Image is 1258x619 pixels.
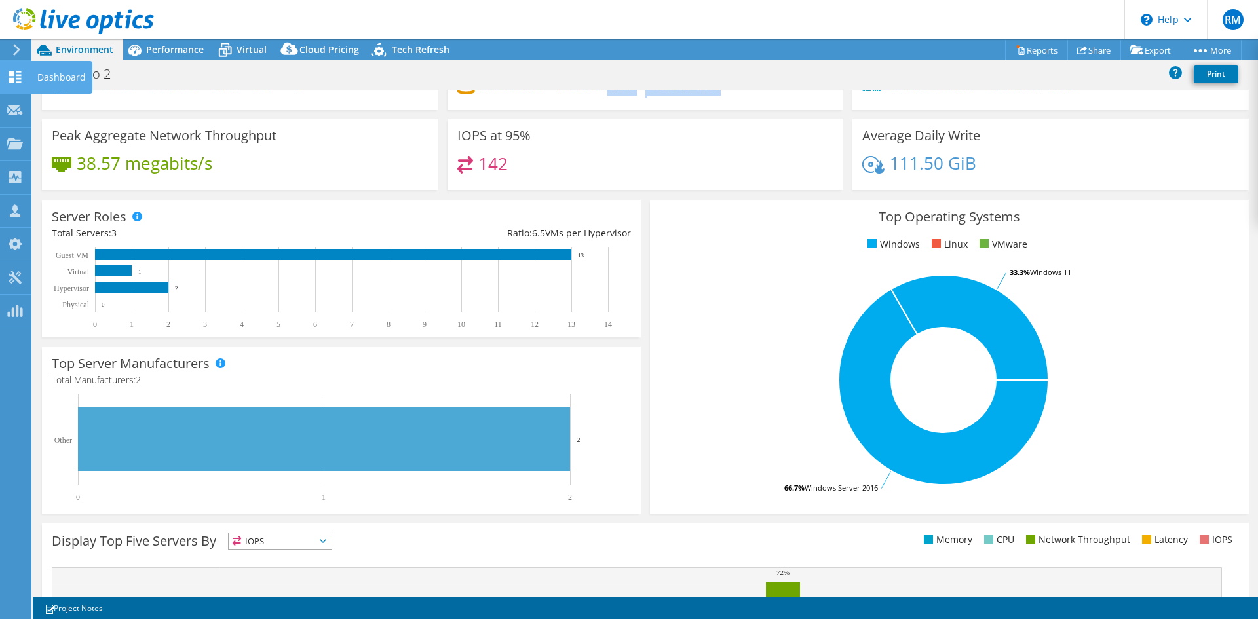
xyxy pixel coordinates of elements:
[864,237,920,252] li: Windows
[1223,9,1244,30] span: RM
[322,493,326,502] text: 1
[567,320,575,329] text: 13
[494,320,502,329] text: 11
[890,156,976,170] h4: 111.50 GiB
[62,300,89,309] text: Physical
[776,569,790,576] text: 72%
[784,483,805,493] tspan: 66.7%
[52,356,210,371] h3: Top Server Manufacturers
[52,128,276,143] h3: Peak Aggregate Network Throughput
[976,237,1027,252] li: VMware
[531,320,539,329] text: 12
[1194,65,1238,83] a: Print
[577,436,581,443] text: 2
[480,77,544,91] h4: 9.25 TiB
[67,267,90,276] text: Virtual
[54,284,89,293] text: Hypervisor
[604,320,612,329] text: 14
[457,320,465,329] text: 10
[138,269,142,275] text: 1
[392,43,449,56] span: Tech Refresh
[175,285,178,291] text: 2
[981,533,1014,547] li: CPU
[660,210,1239,224] h3: Top Operating Systems
[76,493,80,502] text: 0
[568,493,572,502] text: 2
[52,226,341,240] div: Total Servers:
[147,77,238,91] h4: 116.30 GHz
[1067,40,1121,60] a: Share
[56,43,113,56] span: Environment
[1181,40,1242,60] a: More
[1120,40,1181,60] a: Export
[294,77,347,91] h4: 5
[559,77,632,91] h4: 26.26 TiB
[578,252,584,259] text: 13
[1005,40,1068,60] a: Reports
[387,320,391,329] text: 8
[54,436,72,445] text: Other
[31,61,92,94] div: Dashboard
[1141,14,1153,26] svg: \n
[313,320,317,329] text: 6
[166,320,170,329] text: 2
[56,251,88,260] text: Guest VM
[77,156,212,170] h4: 38.57 megabits/s
[276,320,280,329] text: 5
[240,320,244,329] text: 4
[990,77,1077,91] h4: 519.37 GiB
[136,373,141,386] span: 2
[1030,267,1071,277] tspan: Windows 11
[457,128,531,143] h3: IOPS at 95%
[111,227,117,239] span: 3
[928,237,968,252] li: Linux
[1023,533,1130,547] li: Network Throughput
[75,77,132,91] h4: 13 GHz
[423,320,427,329] text: 9
[350,320,354,329] text: 7
[862,128,980,143] h3: Average Daily Write
[35,600,112,616] a: Project Notes
[647,77,721,91] h4: 35.51 TiB
[299,43,359,56] span: Cloud Pricing
[52,373,631,387] h4: Total Manufacturers:
[805,483,878,493] tspan: Windows Server 2016
[237,43,267,56] span: Virtual
[1139,533,1188,547] li: Latency
[341,226,631,240] div: Ratio: VMs per Hypervisor
[146,43,204,56] span: Performance
[921,533,972,547] li: Memory
[130,320,134,329] text: 1
[478,157,508,171] h4: 142
[93,320,97,329] text: 0
[102,301,105,308] text: 0
[886,77,975,91] h4: 162.30 GiB
[229,533,332,549] span: IOPS
[1196,533,1232,547] li: IOPS
[203,320,207,329] text: 3
[52,210,126,224] h3: Server Roles
[254,77,278,91] h4: 50
[532,227,545,239] span: 6.5
[1010,267,1030,277] tspan: 33.3%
